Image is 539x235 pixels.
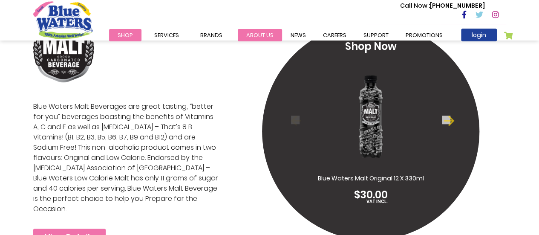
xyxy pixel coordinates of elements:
a: store logo [33,1,93,39]
span: Shop [118,31,133,39]
button: Next [442,116,450,124]
span: Call Now : [400,1,430,10]
p: Shop Now [278,39,463,54]
span: Brands [200,31,222,39]
a: careers [314,29,355,41]
a: Promotions [397,29,451,41]
a: News [282,29,314,41]
p: Blue Waters Malt Original 12 X 330ml [317,174,424,183]
a: Blue Waters Malt Original 12 X 330ml $30.00 [278,58,463,203]
button: Previous [291,116,300,124]
a: about us [238,29,282,41]
img: blue_waters_malt_original_12_x_330ml_1_4.png [329,58,412,174]
p: [PHONE_NUMBER] [400,1,485,10]
img: brand logo [33,17,94,82]
p: Blue Waters Malt Beverages are great tasting, “better for you” beverages boasting the benefits of... [33,102,218,214]
span: $30.00 [354,188,388,202]
a: login [461,29,497,41]
a: support [355,29,397,41]
span: Services [154,31,179,39]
